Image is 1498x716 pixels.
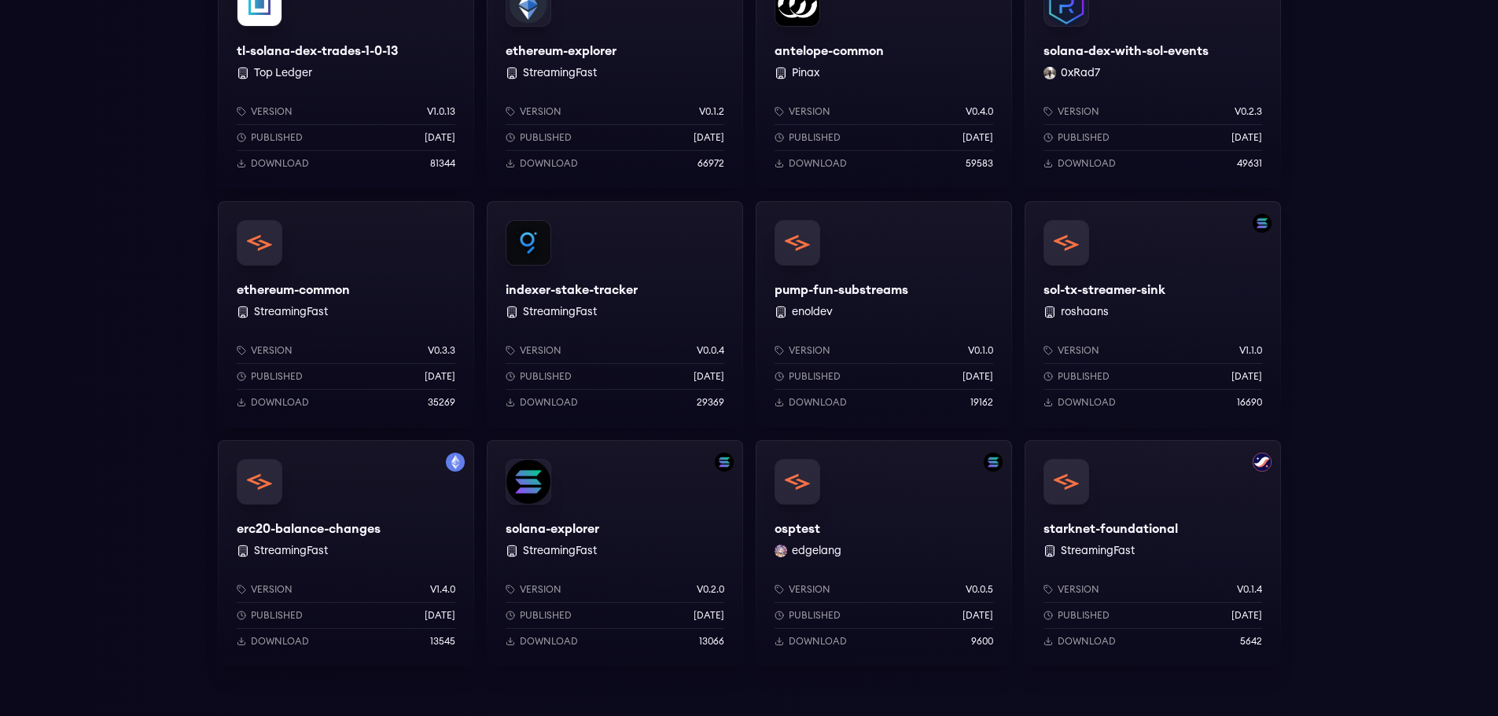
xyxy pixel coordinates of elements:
p: Published [251,609,303,622]
a: Filter by mainnet networkerc20-balance-changeserc20-balance-changes StreamingFastVersionv1.4.0Pub... [218,440,474,666]
img: Filter by starknet network [1253,453,1272,472]
p: Version [251,344,293,357]
p: Published [789,609,841,622]
p: Version [251,583,293,596]
p: 13545 [430,635,455,648]
p: 59583 [966,157,993,170]
p: Download [251,396,309,409]
img: Filter by solana network [1253,214,1272,233]
a: pump-fun-substreamspump-fun-substreams enoldevVersionv0.1.0Published[DATE]Download19162 [756,201,1012,428]
p: v1.4.0 [430,583,455,596]
p: 35269 [428,396,455,409]
p: Download [1058,157,1116,170]
img: Filter by mainnet network [446,453,465,472]
p: v0.3.3 [428,344,455,357]
img: Filter by solana network [984,453,1003,472]
a: indexer-stake-trackerindexer-stake-tracker StreamingFastVersionv0.0.4Published[DATE]Download29369 [487,201,743,428]
p: Download [1058,396,1116,409]
p: [DATE] [425,370,455,383]
p: v1.0.13 [427,105,455,118]
p: [DATE] [425,131,455,144]
p: [DATE] [1231,370,1262,383]
p: [DATE] [694,370,724,383]
p: [DATE] [1231,131,1262,144]
p: Published [251,131,303,144]
p: Published [789,131,841,144]
p: Published [1058,131,1110,144]
button: 0xRad7 [1061,65,1100,81]
a: Filter by solana networksolana-explorersolana-explorer StreamingFastVersionv0.2.0Published[DATE]D... [487,440,743,666]
p: v0.1.0 [968,344,993,357]
button: Pinax [792,65,819,81]
p: Download [789,396,847,409]
p: 19162 [970,396,993,409]
p: Download [251,157,309,170]
p: Download [789,635,847,648]
p: 16690 [1237,396,1262,409]
button: StreamingFast [523,304,597,320]
p: [DATE] [694,131,724,144]
p: Download [520,396,578,409]
p: Published [1058,370,1110,383]
p: Version [789,344,830,357]
p: Version [520,105,561,118]
p: [DATE] [425,609,455,622]
button: StreamingFast [523,543,597,559]
p: 9600 [971,635,993,648]
p: Published [520,131,572,144]
p: [DATE] [1231,609,1262,622]
p: Version [789,105,830,118]
p: v0.0.4 [697,344,724,357]
p: Published [789,370,841,383]
p: Version [1058,105,1099,118]
button: edgelang [792,543,841,559]
button: StreamingFast [254,304,328,320]
button: StreamingFast [254,543,328,559]
a: Filter by solana networksol-tx-streamer-sinksol-tx-streamer-sink roshaansVersionv1.1.0Published[D... [1025,201,1281,428]
p: Published [520,609,572,622]
p: 49631 [1237,157,1262,170]
p: 13066 [699,635,724,648]
p: Version [1058,583,1099,596]
p: Download [520,635,578,648]
p: Download [251,635,309,648]
p: v0.2.0 [697,583,724,596]
button: roshaans [1061,304,1109,320]
button: StreamingFast [1061,543,1135,559]
p: Download [789,157,847,170]
button: StreamingFast [523,65,597,81]
p: Published [520,370,572,383]
p: 81344 [430,157,455,170]
p: [DATE] [694,609,724,622]
button: enoldev [792,304,833,320]
p: Download [520,157,578,170]
p: 66972 [697,157,724,170]
p: [DATE] [962,609,993,622]
p: v0.4.0 [966,105,993,118]
p: v0.1.2 [699,105,724,118]
p: Download [1058,635,1116,648]
p: [DATE] [962,131,993,144]
p: 29369 [697,396,724,409]
p: Published [1058,609,1110,622]
a: Filter by solana networkosptestosptestedgelang edgelangVersionv0.0.5Published[DATE]Download9600 [756,440,1012,666]
p: v0.1.4 [1237,583,1262,596]
a: ethereum-commonethereum-common StreamingFastVersionv0.3.3Published[DATE]Download35269 [218,201,474,428]
p: Version [251,105,293,118]
p: Version [1058,344,1099,357]
p: Version [520,344,561,357]
p: Version [520,583,561,596]
p: Version [789,583,830,596]
button: Top Ledger [254,65,312,81]
p: v0.2.3 [1235,105,1262,118]
p: Published [251,370,303,383]
a: Filter by starknet networkstarknet-foundationalstarknet-foundational StreamingFastVersionv0.1.4Pu... [1025,440,1281,666]
p: v0.0.5 [966,583,993,596]
p: [DATE] [962,370,993,383]
img: Filter by solana network [715,453,734,472]
p: v1.1.0 [1239,344,1262,357]
p: 5642 [1240,635,1262,648]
